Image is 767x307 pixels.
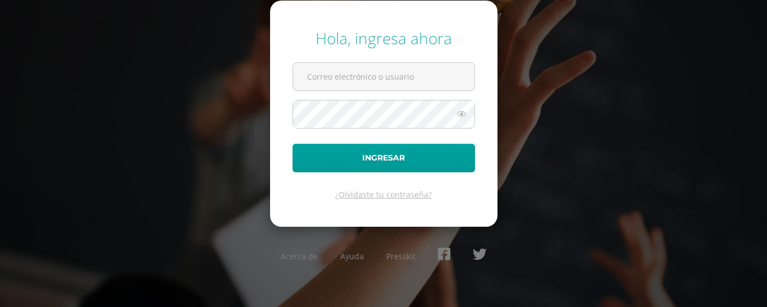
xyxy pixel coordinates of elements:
[335,189,432,200] a: ¿Olvidaste tu contraseña?
[386,251,416,262] a: Presskit
[340,251,364,262] a: Ayuda
[293,28,475,49] div: Hola, ingresa ahora
[293,63,474,90] input: Correo electrónico o usuario
[281,251,318,262] a: Acerca de
[293,144,475,172] button: Ingresar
